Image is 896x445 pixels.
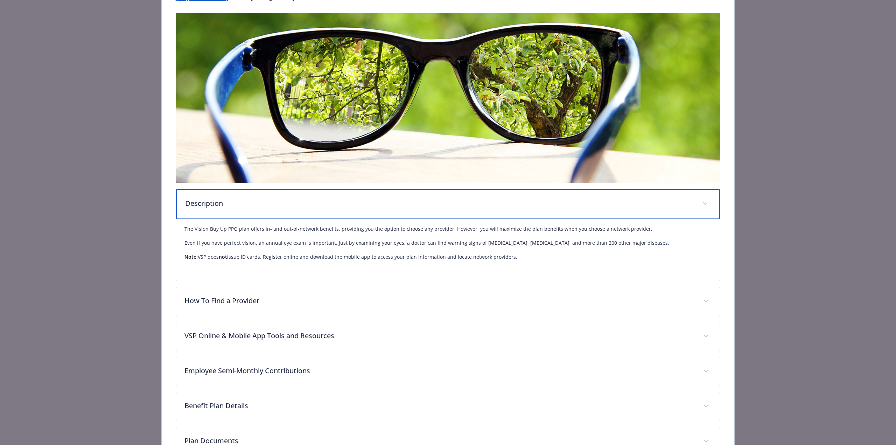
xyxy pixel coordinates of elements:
[185,198,694,209] p: Description
[176,392,720,421] div: Benefit Plan Details
[176,189,720,219] div: Description
[184,366,695,376] p: Employee Semi-Monthly Contributions
[184,331,695,341] p: VSP Online & Mobile App Tools and Resources
[184,253,198,260] strong: Note:
[219,253,227,260] strong: not
[184,225,712,233] p: The Vision Buy Up PPO plan offers in- and out-of-network benefits, providing you the option to ch...
[176,322,720,351] div: VSP Online & Mobile App Tools and Resources
[184,401,695,411] p: Benefit Plan Details
[176,219,720,281] div: Description
[184,253,712,261] p: VSP does issue ID cards. Register online and download the mobile app to access your plan informat...
[184,239,712,247] p: Even if you have perfect vision, an annual eye exam is important. Just by examining your eyes, a ...
[176,13,720,183] img: banner
[184,295,695,306] p: How To Find a Provider
[176,357,720,386] div: Employee Semi-Monthly Contributions
[176,287,720,316] div: How To Find a Provider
